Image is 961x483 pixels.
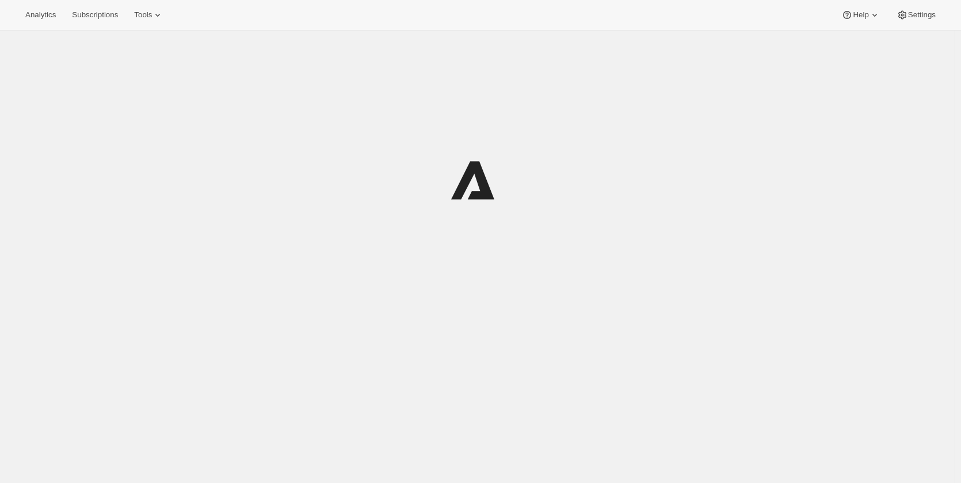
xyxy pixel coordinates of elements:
span: Settings [908,10,936,20]
span: Analytics [25,10,56,20]
span: Subscriptions [72,10,118,20]
span: Help [853,10,868,20]
button: Analytics [18,7,63,23]
button: Settings [890,7,943,23]
span: Tools [134,10,152,20]
button: Subscriptions [65,7,125,23]
button: Tools [127,7,170,23]
button: Help [834,7,887,23]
